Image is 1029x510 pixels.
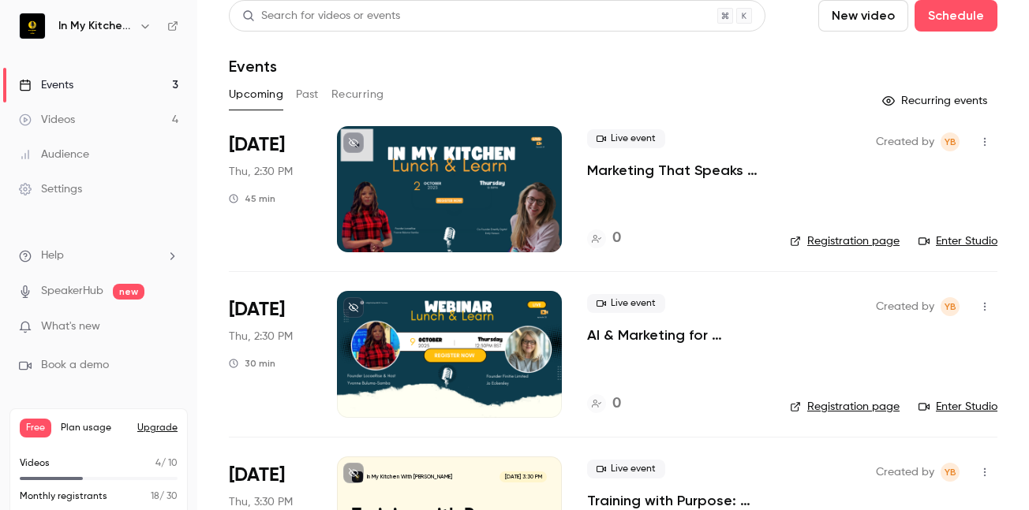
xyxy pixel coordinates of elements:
span: Live event [587,460,665,478]
p: Monthly registrants [20,490,107,504]
span: Free [20,419,51,437]
span: Live event [587,294,665,313]
a: Training with Purpose: The Power of Recognised Learning for Educators [587,491,765,510]
a: Registration page [790,233,900,249]
a: AI & Marketing for Businesses [587,326,765,344]
img: In My Kitchen With Yvonne [20,13,45,39]
a: Marketing That Speaks School: How to Tell Stories That Actually Land [587,161,765,180]
span: Yvonne Buluma-Samba [941,132,960,151]
a: Enter Studio [919,233,997,249]
span: Live event [587,129,665,148]
span: Yvonne Buluma-Samba [941,297,960,316]
span: Book a demo [41,357,109,374]
a: 0 [587,393,621,415]
div: 45 min [229,192,275,205]
p: / 10 [155,456,178,471]
span: YB [945,132,956,151]
span: What's new [41,318,100,335]
span: 4 [155,459,161,468]
button: Upcoming [229,82,283,107]
span: Created by [876,132,934,151]
span: Thu, 3:30 PM [229,494,293,510]
span: Created by [876,463,934,482]
a: 0 [587,228,621,249]
div: Videos [19,112,75,128]
span: new [113,284,144,300]
span: 18 [151,492,159,501]
div: Audience [19,147,89,162]
a: SpeakerHub [41,283,103,300]
span: Help [41,248,64,264]
p: Videos [20,456,50,471]
div: Oct 2 Thu, 12:30 PM (Europe/London) [229,126,312,252]
div: Events [19,77,73,93]
div: 30 min [229,357,275,370]
button: Upgrade [137,422,178,434]
span: YB [945,463,956,482]
h4: 0 [612,393,621,415]
span: Thu, 2:30 PM [229,164,293,180]
span: Thu, 2:30 PM [229,329,293,344]
div: Settings [19,181,82,197]
span: [DATE] [229,463,285,488]
div: Oct 9 Thu, 12:30 PM (Europe/London) [229,291,312,417]
button: Recurring events [875,88,997,114]
span: Yvonne Buluma-Samba [941,463,960,482]
h4: 0 [612,228,621,249]
a: Registration page [790,399,900,415]
div: Search for videos or events [242,8,400,24]
span: [DATE] [229,297,285,322]
h1: Events [229,57,277,76]
button: Past [296,82,319,107]
span: Plan usage [61,422,128,434]
li: help-dropdown-opener [19,248,178,264]
span: YB [945,297,956,316]
span: [DATE] [229,132,285,158]
p: / 30 [151,490,178,504]
p: In My Kitchen With [PERSON_NAME] [367,473,452,481]
h6: In My Kitchen With [PERSON_NAME] [58,18,133,34]
span: [DATE] 3:30 PM [500,471,546,482]
span: Created by [876,297,934,316]
a: Enter Studio [919,399,997,415]
iframe: Noticeable Trigger [159,320,178,334]
button: Recurring [331,82,384,107]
